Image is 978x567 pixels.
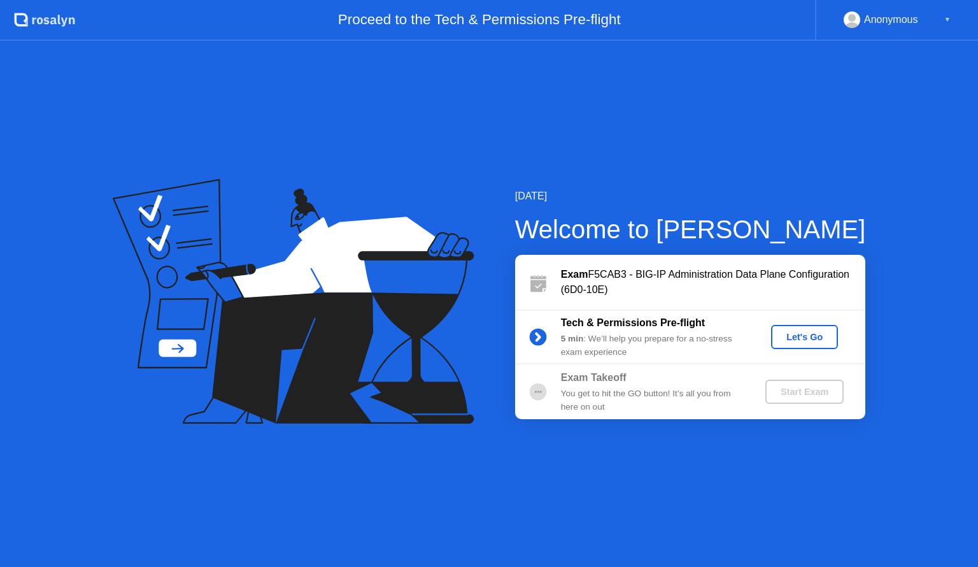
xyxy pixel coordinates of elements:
b: Exam Takeoff [561,372,627,383]
button: Let's Go [771,325,838,349]
div: F5CAB3 - BIG-IP Administration Data Plane Configuration (6D0-10E) [561,267,865,298]
b: Exam [561,269,588,280]
div: Anonymous [864,11,918,28]
b: 5 min [561,334,584,343]
button: Start Exam [765,380,844,404]
div: : We’ll help you prepare for a no-stress exam experience [561,333,744,359]
div: You get to hit the GO button! It’s all you from here on out [561,387,744,413]
b: Tech & Permissions Pre-flight [561,317,705,328]
div: Let's Go [776,332,833,342]
div: ▼ [944,11,951,28]
div: Welcome to [PERSON_NAME] [515,210,866,248]
div: [DATE] [515,189,866,204]
div: Start Exam [770,387,839,397]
